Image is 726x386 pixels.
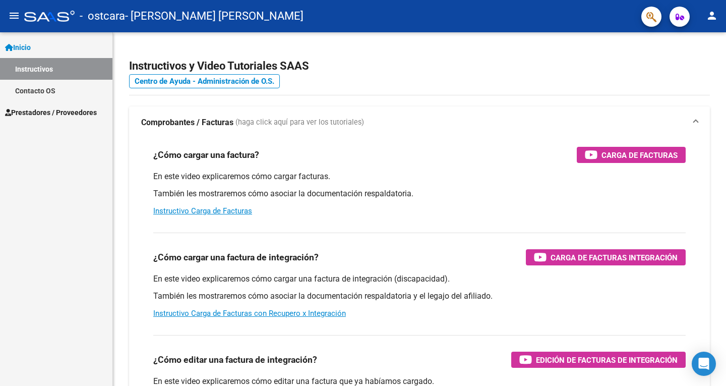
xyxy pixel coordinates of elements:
p: También les mostraremos cómo asociar la documentación respaldatoria y el legajo del afiliado. [153,291,686,302]
span: - [PERSON_NAME] [PERSON_NAME] [125,5,304,27]
button: Carga de Facturas Integración [526,249,686,265]
span: (haga click aquí para ver los tutoriales) [235,117,364,128]
span: Edición de Facturas de integración [536,354,678,366]
a: Instructivo Carga de Facturas con Recupero x Integración [153,309,346,318]
a: Instructivo Carga de Facturas [153,206,252,215]
p: En este video explicaremos cómo cargar facturas. [153,171,686,182]
span: Carga de Facturas Integración [551,251,678,264]
span: Prestadores / Proveedores [5,107,97,118]
div: Open Intercom Messenger [692,352,716,376]
span: - ostcara [80,5,125,27]
button: Carga de Facturas [577,147,686,163]
a: Centro de Ayuda - Administración de O.S. [129,74,280,88]
p: En este video explicaremos cómo cargar una factura de integración (discapacidad). [153,273,686,285]
span: Carga de Facturas [601,149,678,161]
mat-icon: person [706,10,718,22]
mat-expansion-panel-header: Comprobantes / Facturas (haga click aquí para ver los tutoriales) [129,106,710,139]
strong: Comprobantes / Facturas [141,117,233,128]
h2: Instructivos y Video Tutoriales SAAS [129,57,710,76]
p: También les mostraremos cómo asociar la documentación respaldatoria. [153,188,686,199]
h3: ¿Cómo cargar una factura? [153,148,259,162]
mat-icon: menu [8,10,20,22]
span: Inicio [5,42,31,53]
h3: ¿Cómo editar una factura de integración? [153,353,317,367]
h3: ¿Cómo cargar una factura de integración? [153,250,319,264]
button: Edición de Facturas de integración [511,352,686,368]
